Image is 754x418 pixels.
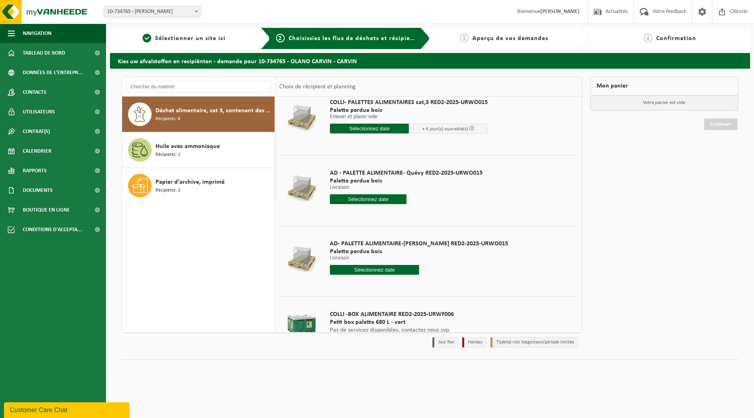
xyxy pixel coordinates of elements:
[156,106,273,115] span: Déchet alimentaire, cat 3, contenant des produits d'origine animale, emballage synthétique
[23,43,65,63] span: Tableau de bord
[23,82,46,102] span: Contacts
[23,122,50,141] span: Contrat(s)
[23,102,55,122] span: Utilisateurs
[326,303,458,342] div: Pas de services disponibles, contactez nous svp.
[590,77,739,95] div: Mon panier
[156,142,220,151] span: Huile avec ammoniaque
[23,24,51,43] span: Navigation
[330,124,409,133] input: Sélectionnez date
[490,337,578,348] li: Tijdelijk niet toegestaan/période limitée
[104,6,200,17] span: 10-734765 - OLANO CARVIN - CARVIN
[432,337,458,348] li: Jour fixe
[330,240,508,248] span: AD- PALETTE ALIMENTAIRE-[PERSON_NAME] RED2-2025-URWO015
[126,81,271,93] input: Chercher du matériel
[23,181,53,200] span: Documents
[330,318,454,326] span: Petit box palette 680 L - vert
[156,177,225,187] span: Papier d'archive, imprimé
[644,34,652,42] span: 4
[422,126,468,131] span: + 4 jour(s) ouvrable(s)
[330,114,488,120] p: Enlever et placer vide
[275,77,360,97] div: Choix de récipient et planning
[330,248,508,256] span: Palette perdue bois
[330,256,508,261] p: Livraison
[23,141,51,161] span: Calendrier
[704,119,738,130] a: Continuer
[330,185,483,190] p: Livraison
[591,95,738,110] p: Votre panier est vide
[122,168,275,203] button: Papier d'archive, imprimé Récipients: 2
[462,337,487,348] li: Holiday
[330,106,488,114] span: Palette perdue bois
[23,63,83,82] span: Données de l'entrepr...
[156,187,180,194] span: Récipients: 2
[330,99,488,106] span: COLLI- PALETTES ALIMENTAIRES cat,3 RED2-2025-URWO015
[114,34,254,43] a: 1Sélectionner un site ici
[656,35,696,42] span: Confirmation
[110,53,750,68] h2: Kies uw afvalstoffen en recipiënten - demande pour 10-734765 - OLANO CARVIN - CARVIN
[330,310,454,318] span: COLLI -BOX ALIMENTAIRE RED2-2025-URWF006
[156,115,180,123] span: Récipients: 6
[104,6,201,18] span: 10-734765 - OLANO CARVIN - CARVIN
[122,97,275,132] button: Déchet alimentaire, cat 3, contenant des produits d'origine animale, emballage synthétique Récipi...
[156,151,180,159] span: Récipients: 1
[276,34,285,42] span: 2
[330,177,483,185] span: Palette perdue bois
[155,35,225,42] span: Sélectionner un site ici
[23,200,70,220] span: Boutique en ligne
[330,169,483,177] span: AD - PALETTE ALIMENTAIRE- Quévy RED2-2025-URWO015
[330,265,419,275] input: Sélectionnez date
[4,401,131,418] iframe: chat widget
[460,34,469,42] span: 3
[122,132,275,168] button: Huile avec ammoniaque Récipients: 1
[472,35,548,42] span: Aperçu de vos demandes
[330,194,406,204] input: Sélectionnez date
[23,220,82,239] span: Conditions d'accepta...
[540,9,580,15] strong: [PERSON_NAME]
[289,35,419,42] span: Choisissiez les flux de déchets et récipients
[143,34,151,42] span: 1
[23,161,47,181] span: Rapports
